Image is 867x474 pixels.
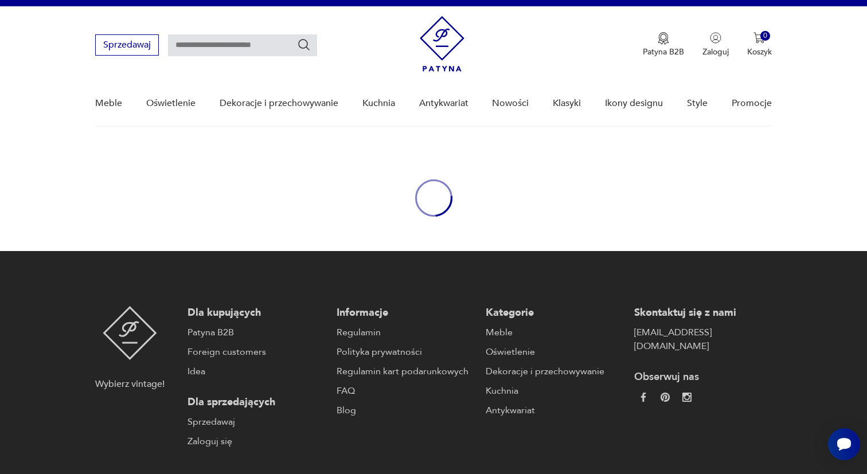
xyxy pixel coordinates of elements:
[420,16,464,72] img: Patyna - sklep z meblami i dekoracjami vintage
[492,81,529,126] a: Nowości
[337,404,474,417] a: Blog
[95,81,122,126] a: Meble
[337,365,474,378] a: Regulamin kart podarunkowych
[486,326,623,339] a: Meble
[337,384,474,398] a: FAQ
[658,32,669,45] img: Ikona medalu
[486,404,623,417] a: Antykwariat
[337,345,474,359] a: Polityka prywatności
[146,81,196,126] a: Oświetlenie
[643,32,684,57] button: Patyna B2B
[95,34,159,56] button: Sprzedawaj
[661,393,670,402] img: 37d27d81a828e637adc9f9cb2e3d3a8a.webp
[362,81,395,126] a: Kuchnia
[486,306,623,320] p: Kategorie
[103,306,157,360] img: Patyna - sklep z meblami i dekoracjami vintage
[760,31,770,41] div: 0
[95,42,159,50] a: Sprzedawaj
[710,32,721,44] img: Ikonka użytkownika
[188,395,325,409] p: Dla sprzedających
[220,81,338,126] a: Dekoracje i przechowywanie
[634,306,772,320] p: Skontaktuj się z nami
[188,365,325,378] a: Idea
[753,32,765,44] img: Ikona koszyka
[486,365,623,378] a: Dekoracje i przechowywanie
[639,393,648,402] img: da9060093f698e4c3cedc1453eec5031.webp
[747,32,772,57] button: 0Koszyk
[634,326,772,353] a: [EMAIL_ADDRESS][DOMAIN_NAME]
[732,81,772,126] a: Promocje
[337,306,474,320] p: Informacje
[643,32,684,57] a: Ikona medaluPatyna B2B
[486,384,623,398] a: Kuchnia
[634,370,772,384] p: Obserwuj nas
[188,415,325,429] a: Sprzedawaj
[188,306,325,320] p: Dla kupujących
[297,38,311,52] button: Szukaj
[188,345,325,359] a: Foreign customers
[95,377,165,391] p: Wybierz vintage!
[747,46,772,57] p: Koszyk
[553,81,581,126] a: Klasyki
[337,326,474,339] a: Regulamin
[702,46,729,57] p: Zaloguj
[687,81,708,126] a: Style
[486,345,623,359] a: Oświetlenie
[188,434,325,448] a: Zaloguj się
[605,81,663,126] a: Ikony designu
[682,393,692,402] img: c2fd9cf7f39615d9d6839a72ae8e59e5.webp
[188,326,325,339] a: Patyna B2B
[828,428,860,460] iframe: Smartsupp widget button
[643,46,684,57] p: Patyna B2B
[702,32,729,57] button: Zaloguj
[419,81,468,126] a: Antykwariat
